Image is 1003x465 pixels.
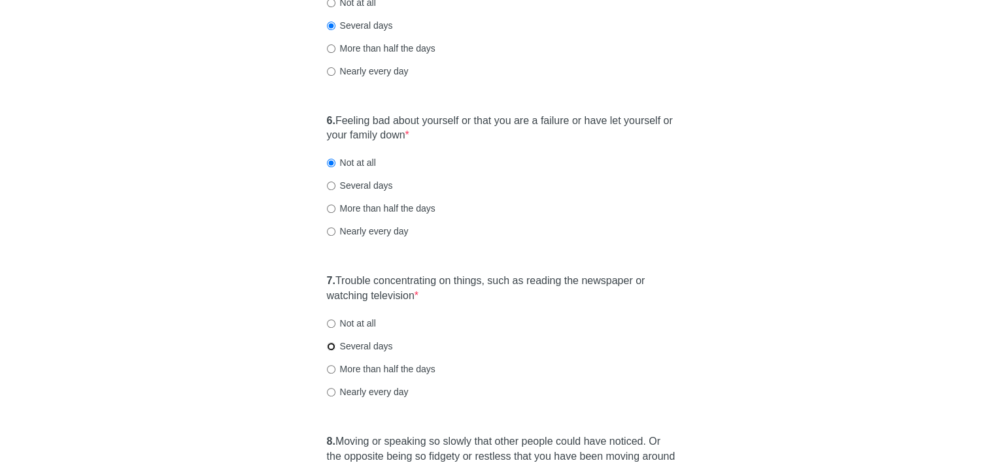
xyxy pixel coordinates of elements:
input: Nearly every day [327,67,335,76]
input: Not at all [327,319,335,328]
input: More than half the days [327,204,335,213]
label: Nearly every day [327,225,409,238]
strong: 7. [327,275,335,286]
label: More than half the days [327,42,435,55]
input: More than half the days [327,365,335,374]
label: Trouble concentrating on things, such as reading the newspaper or watching television [327,274,677,304]
strong: 6. [327,115,335,126]
label: Several days [327,19,393,32]
label: Not at all [327,156,376,169]
input: Nearly every day [327,388,335,396]
label: Several days [327,179,393,192]
input: More than half the days [327,44,335,53]
strong: 8. [327,436,335,447]
label: Nearly every day [327,385,409,398]
input: Several days [327,182,335,190]
label: Several days [327,340,393,353]
input: Not at all [327,159,335,167]
label: More than half the days [327,202,435,215]
label: Not at all [327,317,376,330]
input: Several days [327,342,335,351]
label: More than half the days [327,362,435,376]
input: Several days [327,22,335,30]
input: Nearly every day [327,227,335,236]
label: Feeling bad about yourself or that you are a failure or have let yourself or your family down [327,114,677,144]
label: Nearly every day [327,65,409,78]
